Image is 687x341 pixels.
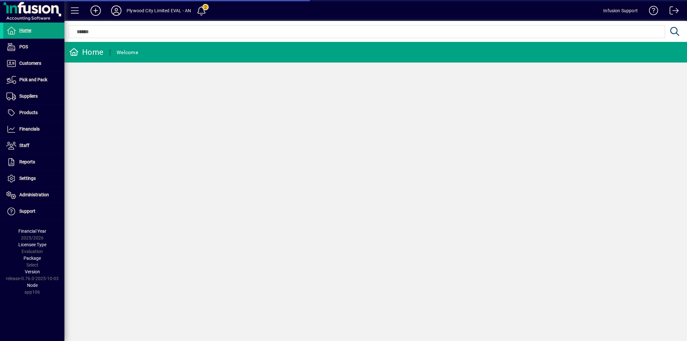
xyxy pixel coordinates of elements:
[3,121,64,137] a: Financials
[19,192,49,197] span: Administration
[3,88,64,104] a: Suppliers
[18,242,46,247] span: Licensee Type
[19,93,38,99] span: Suppliers
[3,72,64,88] a: Pick and Pack
[3,55,64,72] a: Customers
[25,269,40,274] span: Version
[19,44,28,49] span: POS
[3,39,64,55] a: POS
[665,1,679,22] a: Logout
[69,47,103,57] div: Home
[19,110,38,115] span: Products
[19,28,31,33] span: Home
[3,105,64,121] a: Products
[85,5,106,16] button: Add
[3,138,64,154] a: Staff
[24,256,41,261] span: Package
[19,77,47,82] span: Pick and Pack
[19,143,29,148] span: Staff
[19,209,35,214] span: Support
[19,176,36,181] span: Settings
[3,170,64,187] a: Settings
[19,159,35,164] span: Reports
[644,1,658,22] a: Knowledge Base
[127,5,191,16] div: Plywood City Limited EVAL - AN
[18,229,46,234] span: Financial Year
[106,5,127,16] button: Profile
[27,283,38,288] span: Node
[19,126,40,132] span: Financials
[3,154,64,170] a: Reports
[117,47,138,58] div: Welcome
[3,187,64,203] a: Administration
[603,5,638,16] div: Infusion Support
[3,203,64,219] a: Support
[19,61,41,66] span: Customers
